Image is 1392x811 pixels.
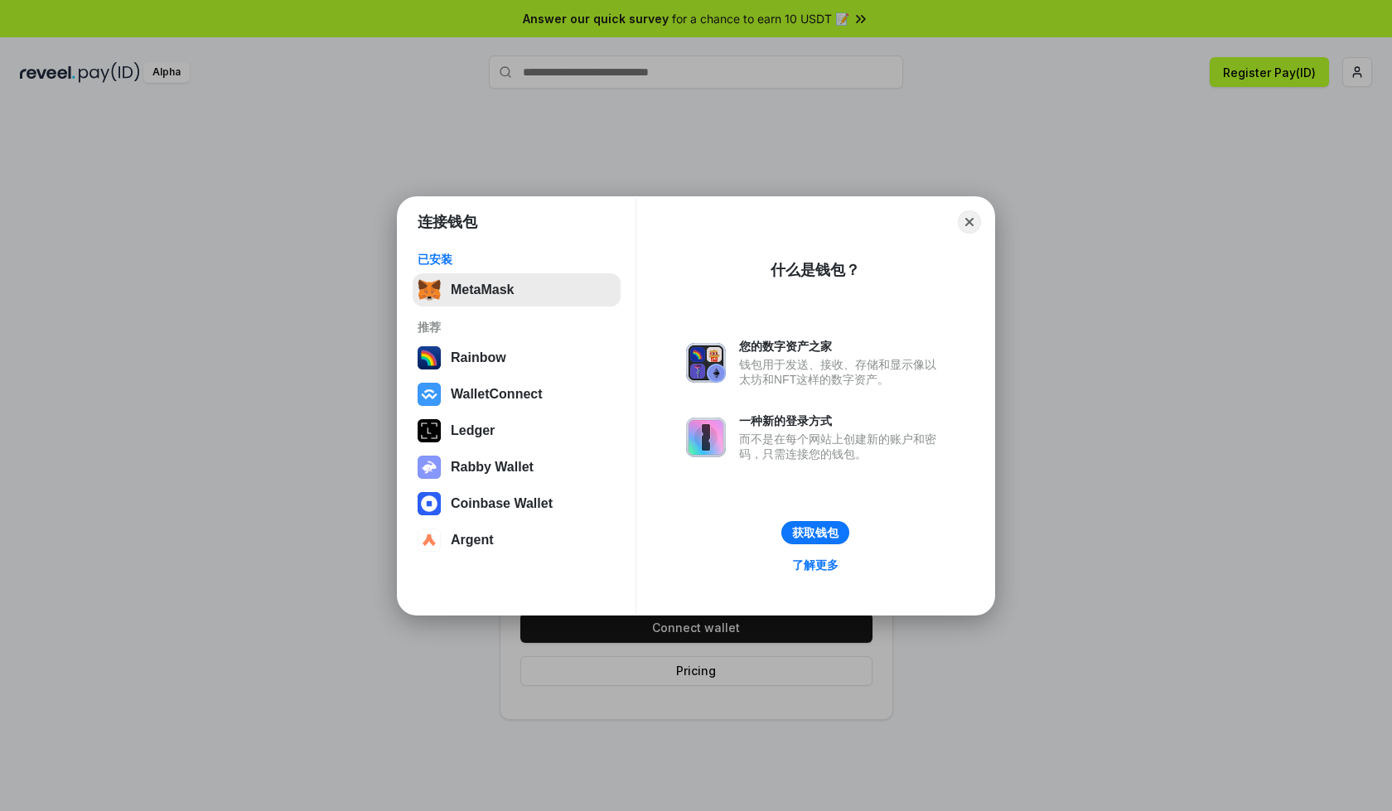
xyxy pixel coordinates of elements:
[418,456,441,479] img: svg+xml,%3Csvg%20xmlns%3D%22http%3A%2F%2Fwww.w3.org%2F2000%2Fsvg%22%20fill%3D%22none%22%20viewBox...
[782,554,848,576] a: 了解更多
[958,210,981,234] button: Close
[451,533,494,548] div: Argent
[451,496,553,511] div: Coinbase Wallet
[739,432,945,461] div: 而不是在每个网站上创建新的账户和密码，只需连接您的钱包。
[418,529,441,552] img: svg+xml,%3Csvg%20width%3D%2228%22%20height%3D%2228%22%20viewBox%3D%220%200%2028%2028%22%20fill%3D...
[451,460,534,475] div: Rabby Wallet
[413,487,621,520] button: Coinbase Wallet
[792,525,839,540] div: 获取钱包
[739,413,945,428] div: 一种新的登录方式
[418,252,616,267] div: 已安装
[739,339,945,354] div: 您的数字资产之家
[418,383,441,406] img: svg+xml,%3Csvg%20width%3D%2228%22%20height%3D%2228%22%20viewBox%3D%220%200%2028%2028%22%20fill%3D...
[413,451,621,484] button: Rabby Wallet
[451,387,543,402] div: WalletConnect
[413,341,621,374] button: Rainbow
[418,346,441,369] img: svg+xml,%3Csvg%20width%3D%22120%22%20height%3D%22120%22%20viewBox%3D%220%200%20120%20120%22%20fil...
[418,492,441,515] img: svg+xml,%3Csvg%20width%3D%2228%22%20height%3D%2228%22%20viewBox%3D%220%200%2028%2028%22%20fill%3D...
[418,320,616,335] div: 推荐
[413,273,621,307] button: MetaMask
[418,212,477,232] h1: 连接钱包
[771,260,860,280] div: 什么是钱包？
[686,418,726,457] img: svg+xml,%3Csvg%20xmlns%3D%22http%3A%2F%2Fwww.w3.org%2F2000%2Fsvg%22%20fill%3D%22none%22%20viewBox...
[451,350,506,365] div: Rainbow
[686,343,726,383] img: svg+xml,%3Csvg%20xmlns%3D%22http%3A%2F%2Fwww.w3.org%2F2000%2Fsvg%22%20fill%3D%22none%22%20viewBox...
[413,414,621,447] button: Ledger
[451,282,514,297] div: MetaMask
[451,423,495,438] div: Ledger
[418,419,441,442] img: svg+xml,%3Csvg%20xmlns%3D%22http%3A%2F%2Fwww.w3.org%2F2000%2Fsvg%22%20width%3D%2228%22%20height%3...
[792,558,839,572] div: 了解更多
[413,524,621,557] button: Argent
[418,278,441,302] img: svg+xml,%3Csvg%20fill%3D%22none%22%20height%3D%2233%22%20viewBox%3D%220%200%2035%2033%22%20width%...
[413,378,621,411] button: WalletConnect
[781,521,849,544] button: 获取钱包
[739,357,945,387] div: 钱包用于发送、接收、存储和显示像以太坊和NFT这样的数字资产。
